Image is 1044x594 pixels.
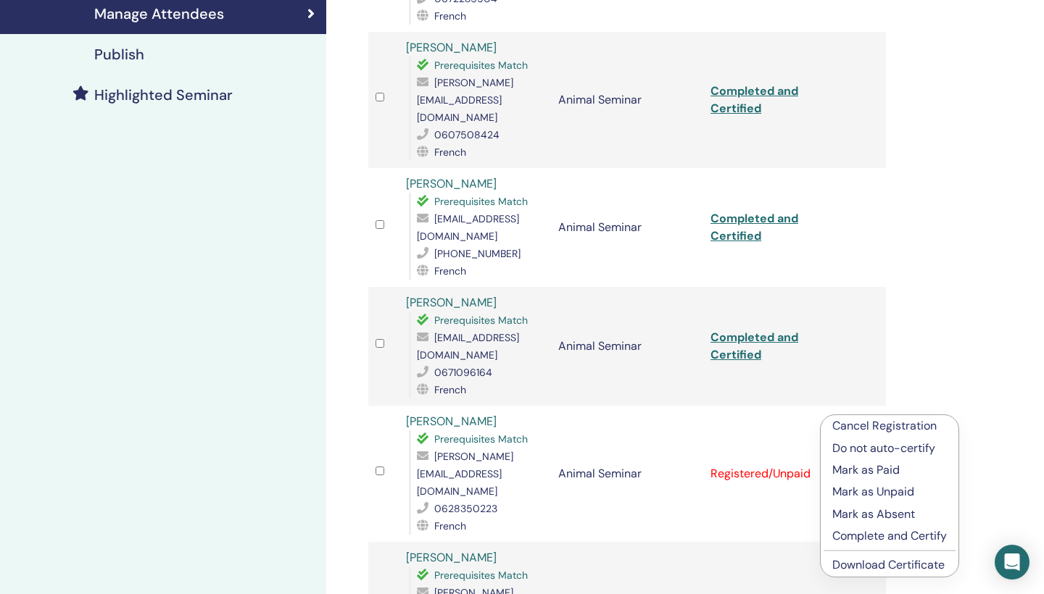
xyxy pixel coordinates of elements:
[710,330,798,362] a: Completed and Certified
[434,264,466,277] span: French
[417,76,513,124] span: [PERSON_NAME][EMAIL_ADDRESS][DOMAIN_NAME]
[406,176,497,191] a: [PERSON_NAME]
[434,314,528,327] span: Prerequisites Match
[434,146,466,159] span: French
[551,32,703,168] td: Animal Seminar
[406,40,497,55] a: [PERSON_NAME]
[406,295,497,310] a: [PERSON_NAME]
[832,506,947,523] p: Mark as Absent
[434,247,521,260] span: [PHONE_NUMBER]
[406,414,497,429] a: [PERSON_NAME]
[94,5,224,22] h4: Manage Attendees
[434,9,466,22] span: French
[832,557,945,572] a: Download Certificate
[434,128,500,141] span: 0607508424
[832,527,947,545] p: Complete and Certify
[832,440,947,457] p: Do not auto-certify
[434,59,528,72] span: Prerequisites Match
[995,545,1029,580] div: Open Intercom Messenger
[832,483,947,501] p: Mark as Unpaid
[434,519,466,532] span: French
[434,502,497,515] span: 0628350223
[417,212,519,243] span: [EMAIL_ADDRESS][DOMAIN_NAME]
[434,383,466,396] span: French
[710,83,798,116] a: Completed and Certified
[406,550,497,565] a: [PERSON_NAME]
[832,461,947,479] p: Mark as Paid
[417,331,519,361] span: [EMAIL_ADDRESS][DOMAIN_NAME]
[551,168,703,287] td: Animal Seminar
[94,86,233,104] h4: Highlighted Seminar
[94,46,144,63] h4: Publish
[417,450,513,498] span: [PERSON_NAME][EMAIL_ADDRESS][DOMAIN_NAME]
[710,211,798,243] a: Completed and Certified
[434,366,492,379] span: 0671096164
[434,569,528,582] span: Prerequisites Match
[434,195,528,208] span: Prerequisites Match
[551,406,703,542] td: Animal Seminar
[832,417,947,435] p: Cancel Registration
[434,432,528,445] span: Prerequisites Match
[551,287,703,406] td: Animal Seminar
